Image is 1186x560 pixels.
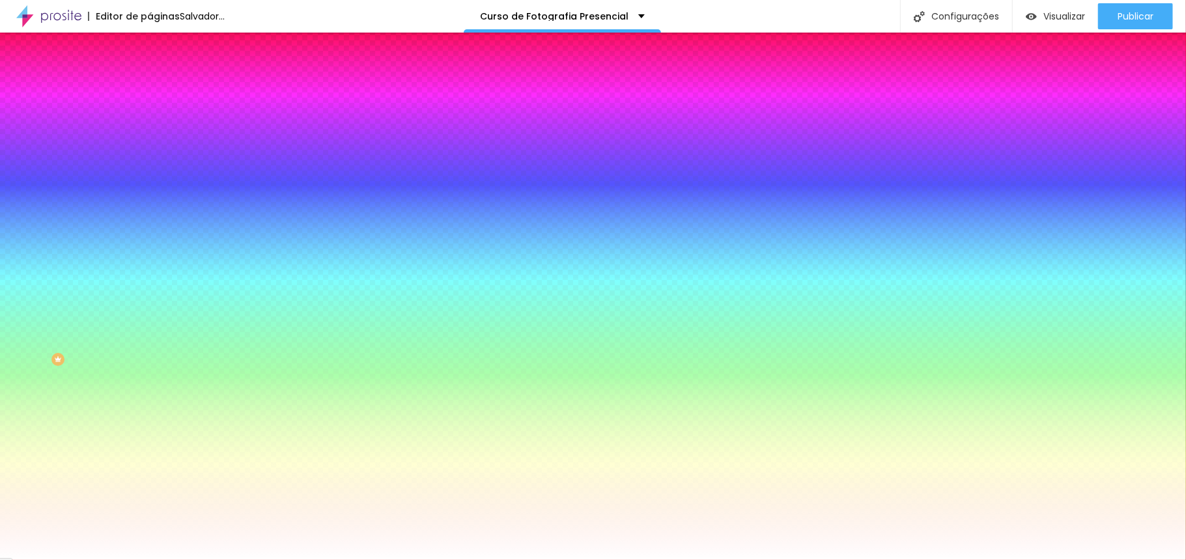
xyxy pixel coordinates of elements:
[1098,3,1173,29] button: Publicar
[1043,10,1085,23] font: Visualizar
[180,10,225,23] font: Salvador...
[914,11,925,22] img: Ícone
[1013,3,1098,29] button: Visualizar
[1118,10,1153,23] font: Publicar
[1026,11,1037,22] img: view-1.svg
[931,10,999,23] font: Configurações
[480,10,628,23] font: Curso de Fotografia Presencial
[96,10,180,23] font: Editor de páginas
